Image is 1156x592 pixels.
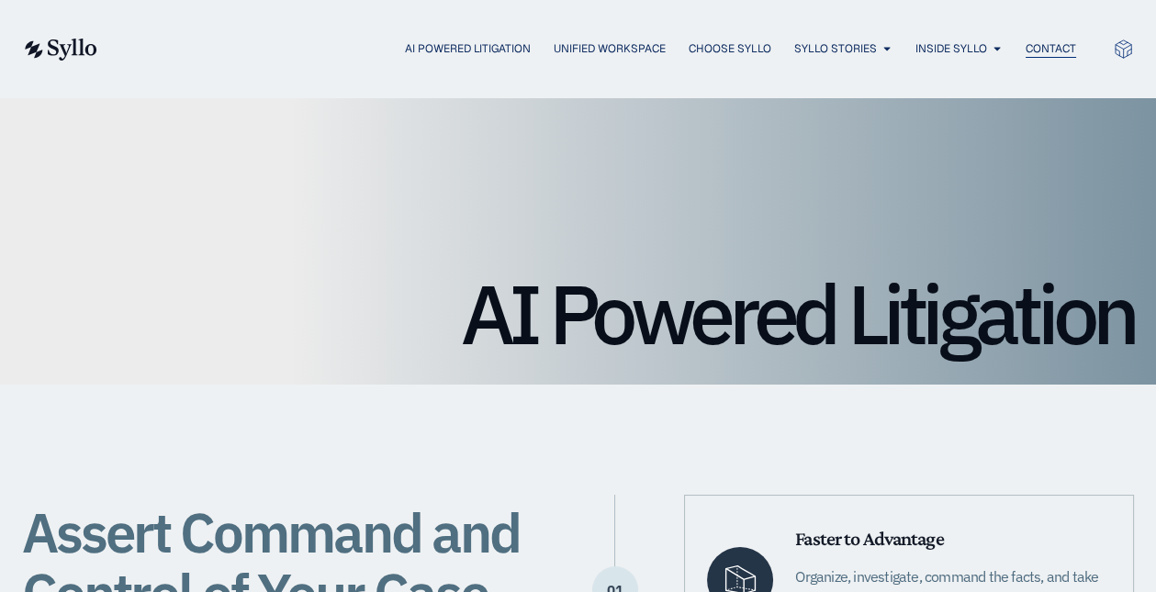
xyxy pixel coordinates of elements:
[794,40,877,57] a: Syllo Stories
[915,40,987,57] a: Inside Syllo
[134,40,1076,58] div: Menu Toggle
[134,40,1076,58] nav: Menu
[22,39,97,61] img: syllo
[689,40,771,57] a: Choose Syllo
[592,589,638,591] p: 01
[405,40,531,57] a: AI Powered Litigation
[22,273,1134,355] h1: AI Powered Litigation
[1026,40,1076,57] a: Contact
[554,40,666,57] a: Unified Workspace
[795,527,943,550] span: Faster to Advantage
